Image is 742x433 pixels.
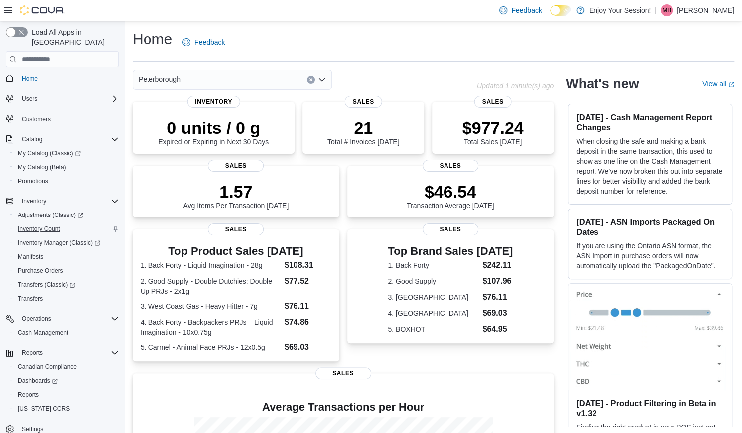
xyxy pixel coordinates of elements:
p: 1.57 [183,182,289,202]
div: Expired or Expiring in Next 30 Days [158,118,269,146]
dt: 2. Good Supply [388,276,478,286]
input: Dark Mode [550,5,571,16]
dt: 3. [GEOGRAPHIC_DATA] [388,292,478,302]
dd: $74.86 [285,316,331,328]
a: Inventory Manager (Classic) [14,237,104,249]
span: Sales [208,160,264,172]
span: Feedback [194,37,225,47]
button: Reports [18,347,47,359]
h3: [DATE] - ASN Imports Packaged On Dates [576,217,724,237]
img: Cova [20,5,65,15]
button: Promotions [10,174,123,188]
dt: 1. Back Forty [388,260,478,270]
p: Enjoy Your Session! [589,4,651,16]
span: My Catalog (Classic) [14,147,119,159]
h3: [DATE] - Cash Management Report Changes [576,112,724,132]
button: Reports [2,346,123,360]
button: Inventory [18,195,50,207]
span: Reports [14,389,119,401]
span: Canadian Compliance [14,361,119,373]
span: Cash Management [14,327,119,339]
span: My Catalog (Beta) [14,161,119,173]
span: Dashboards [14,375,119,387]
span: Inventory [18,195,119,207]
button: Catalog [18,133,46,145]
span: Inventory [187,96,240,108]
span: Operations [22,315,51,323]
p: $46.54 [407,182,494,202]
h2: What's new [566,76,639,92]
a: Cash Management [14,327,72,339]
span: Purchase Orders [18,267,63,275]
a: Canadian Compliance [14,361,81,373]
span: Settings [22,425,43,433]
a: Inventory Manager (Classic) [10,236,123,250]
span: Inventory Manager (Classic) [14,237,119,249]
span: My Catalog (Classic) [18,149,81,157]
button: Reports [10,388,123,402]
a: Customers [18,113,55,125]
span: Manifests [14,251,119,263]
a: My Catalog (Classic) [10,146,123,160]
span: Inventory [22,197,46,205]
p: Updated 1 minute(s) ago [477,82,554,90]
span: Sales [423,223,478,235]
button: Home [2,71,123,85]
dt: 5. BOXHOT [388,324,478,334]
a: Feedback [495,0,546,20]
div: Total Sales [DATE] [462,118,524,146]
button: Operations [18,313,55,325]
button: Purchase Orders [10,264,123,278]
span: Inventory Manager (Classic) [18,239,100,247]
a: Adjustments (Classic) [14,209,87,221]
span: Transfers (Classic) [18,281,75,289]
dt: 4. Back Forty - Backpackers PRJs – Liquid Imagination - 10x0.75g [141,317,281,337]
dd: $76.11 [482,291,513,303]
dt: 5. Carmel - Animal Face PRJs - 12x0.5g [141,342,281,352]
span: Sales [315,367,371,379]
span: Operations [18,313,119,325]
button: My Catalog (Beta) [10,160,123,174]
span: Home [18,72,119,84]
button: Clear input [307,76,315,84]
dd: $107.96 [482,275,513,287]
a: View allExternal link [702,80,734,88]
span: Sales [345,96,382,108]
span: Promotions [14,175,119,187]
dt: 3. West Coast Gas - Heavy Hitter - 7g [141,301,281,311]
a: Home [18,73,42,85]
span: Inventory Count [18,225,60,233]
div: Matty Buchan [661,4,673,16]
div: Avg Items Per Transaction [DATE] [183,182,289,210]
span: Reports [18,391,39,399]
span: Home [22,75,38,83]
a: Feedback [178,32,229,52]
a: [US_STATE] CCRS [14,403,74,415]
dt: 2. Good Supply - Double Dutchies: Double Up PRJs - 2x1g [141,276,281,296]
button: Manifests [10,250,123,264]
p: $977.24 [462,118,524,138]
span: Users [18,93,119,105]
span: Transfers (Classic) [14,279,119,291]
a: Purchase Orders [14,265,67,277]
span: Customers [18,113,119,125]
p: If you are using the Ontario ASN format, the ASN Import in purchase orders will now automatically... [576,241,724,271]
a: Adjustments (Classic) [10,208,123,222]
button: Users [18,93,41,105]
span: My Catalog (Beta) [18,163,66,171]
span: Reports [18,347,119,359]
button: [US_STATE] CCRS [10,402,123,416]
dd: $69.03 [285,341,331,353]
h4: Average Transactions per Hour [141,401,546,413]
a: Dashboards [10,374,123,388]
dd: $64.95 [482,323,513,335]
p: 21 [327,118,399,138]
span: Dashboards [18,377,58,385]
button: Operations [2,312,123,326]
svg: External link [728,82,734,88]
a: Transfers (Classic) [10,278,123,292]
button: Inventory [2,194,123,208]
span: Peterborough [139,73,181,85]
p: 0 units / 0 g [158,118,269,138]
